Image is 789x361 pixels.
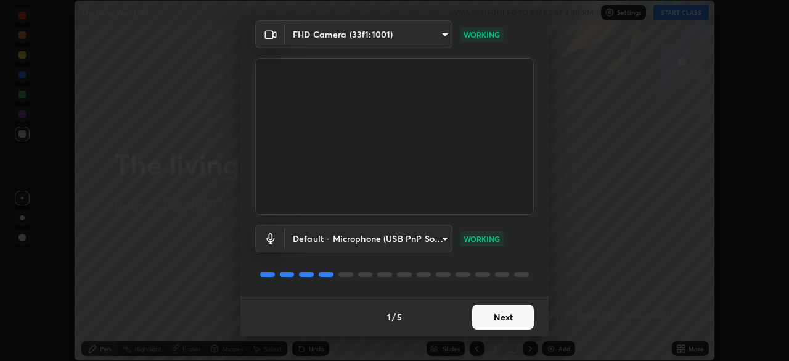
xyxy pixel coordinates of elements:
div: FHD Camera (33f1:1001) [285,225,452,252]
h4: 5 [397,310,402,323]
button: Next [472,305,534,330]
div: FHD Camera (33f1:1001) [285,20,452,48]
p: WORKING [464,29,500,40]
h4: 1 [387,310,391,323]
h4: / [392,310,396,323]
p: WORKING [464,233,500,244]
